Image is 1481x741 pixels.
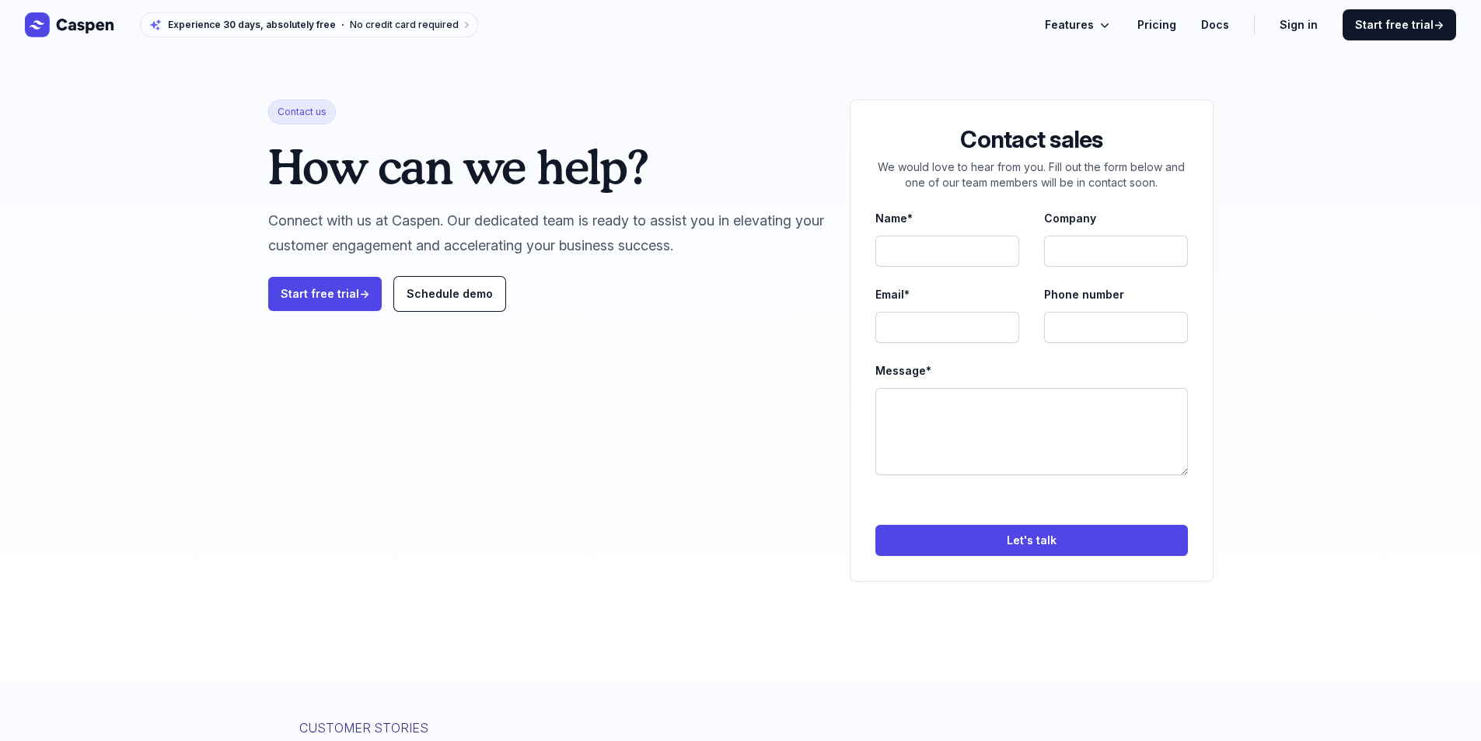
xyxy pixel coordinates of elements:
[1045,16,1112,34] button: Features
[875,285,1019,304] label: Email*
[1434,18,1444,31] span: →
[875,159,1187,190] p: We would love to hear from you. Fill out the form below and one of our team members will be in co...
[359,287,369,300] span: →
[1355,17,1444,33] span: Start free trial
[875,362,1187,380] label: Message*
[1044,285,1188,304] label: Phone number
[268,277,382,311] a: Start free trial
[140,12,478,37] a: Experience 30 days, absolutely freeNo credit card required
[350,19,459,30] span: No credit card required
[268,100,336,124] span: Contact us
[875,525,1187,556] button: Let's talk
[268,208,826,258] p: Connect with us at Caspen. Our dedicated team is ready to assist you in elevating your customer e...
[875,209,1019,228] label: Name*
[299,718,1182,737] div: CUSTOMER STORIES
[875,125,1187,153] h2: Contact sales
[168,19,336,31] span: Experience 30 days, absolutely free
[407,287,493,300] span: Schedule demo
[1044,209,1188,228] label: Company
[268,143,826,190] h1: How can we help?
[1280,16,1318,34] a: Sign in
[1137,16,1176,34] a: Pricing
[1201,16,1229,34] a: Docs
[394,277,505,311] a: Schedule demo
[1343,9,1456,40] a: Start free trial
[1045,16,1094,34] span: Features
